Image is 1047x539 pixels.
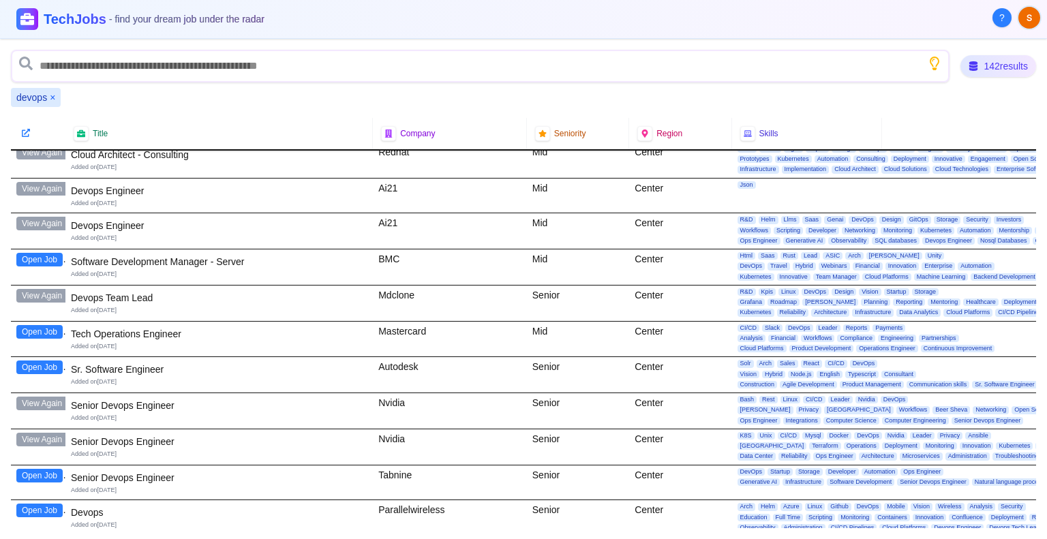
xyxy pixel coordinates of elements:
span: - find your dream job under the radar [109,14,264,25]
span: Reporting [893,298,925,306]
div: 142 results [960,55,1036,77]
span: Ops Engineer [738,417,780,425]
span: CI/CD [825,360,847,367]
span: [PERSON_NAME] [738,406,793,414]
span: Region [656,128,682,139]
span: Arch [845,252,864,260]
span: Implementation [782,166,830,173]
div: Mid [527,179,629,213]
span: Beer Sheva [932,406,970,414]
span: Product Development [789,345,854,352]
span: DevOps [850,360,878,367]
div: Added on [DATE] [71,414,367,422]
span: Administration [781,524,825,532]
span: Operations Engineer [856,345,918,352]
div: Center [629,213,731,249]
span: Innovative [932,155,965,163]
div: Mastercard [373,322,527,357]
div: Added on [DATE] [71,342,367,351]
span: Mentoring [928,298,960,306]
span: Rust [780,252,799,260]
span: Observability [738,524,778,532]
span: Monitoring [838,514,872,521]
span: React [801,360,823,367]
button: View Again [16,217,67,230]
h1: TechJobs [44,10,264,29]
span: R&D [738,216,756,224]
span: Genai [824,216,846,224]
button: View Again [16,433,67,446]
button: Open Job [16,469,63,482]
span: Linux [805,503,825,510]
span: Docker [827,432,852,440]
span: DevOps [854,432,882,440]
span: Solr [738,360,754,367]
div: Senior Devops Engineer [71,435,367,448]
span: Troubleshooting [992,452,1042,460]
span: Design [832,288,856,296]
span: DevOps [785,324,813,332]
span: Automation [815,155,851,163]
div: Added on [DATE] [71,378,367,386]
span: Innovation [913,514,947,521]
span: Slack [762,324,783,332]
span: Leader [910,432,935,440]
span: Bash [738,396,757,403]
span: Consulting [853,155,888,163]
span: Helm [758,503,778,510]
span: Kubernetes [738,309,774,316]
span: Security [963,216,991,224]
span: Infrastructure [852,309,894,316]
span: Storage [934,216,961,224]
span: DevOps [854,503,882,510]
div: Center [629,142,731,178]
span: CI/CD [738,324,760,332]
span: Title [93,128,108,139]
span: Cloud Platforms [738,345,787,352]
span: Mobile [884,503,908,510]
span: Vision [911,503,932,510]
span: Workflows [801,335,834,342]
div: Added on [DATE] [71,199,367,208]
div: Center [629,465,731,500]
div: Mid [527,142,629,178]
span: Saas [802,216,822,224]
div: Center [629,249,731,285]
span: Webinars [819,262,850,270]
div: Added on [DATE] [71,486,367,495]
span: CI/CD [778,432,800,440]
div: Redhat [373,142,527,178]
div: Center [629,357,731,392]
span: Design [879,216,904,224]
span: Ops Engineer [813,452,856,460]
span: Innovation [885,262,920,270]
button: Show search tips [928,57,941,70]
div: Added on [DATE] [71,521,367,529]
div: Mid [527,213,629,249]
span: DevOps [802,288,830,296]
span: Scripting [806,514,835,521]
span: Observability [828,237,869,245]
span: Github [828,503,851,510]
span: Engagement [968,155,1008,163]
span: Healthcare [963,298,999,306]
span: K8S [738,432,755,440]
div: Added on [DATE] [71,450,367,459]
div: Senior Devops Engineer [71,399,367,412]
div: Mid [527,249,629,285]
span: Administration [945,452,990,460]
span: Data Analytics [896,309,941,316]
span: Developer [806,227,839,234]
div: Tech Operations Engineer [71,327,367,341]
div: Ai21 [373,213,527,249]
span: Team Manager [813,273,860,281]
span: DevOps [881,396,909,403]
span: Company [400,128,435,139]
span: Linux [778,288,799,296]
div: Devops [71,506,367,519]
span: Privacy [937,432,963,440]
span: English [817,371,843,378]
span: Operations [844,442,879,450]
span: CI/CD Pipelines [828,524,877,532]
span: Consultant [881,371,916,378]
